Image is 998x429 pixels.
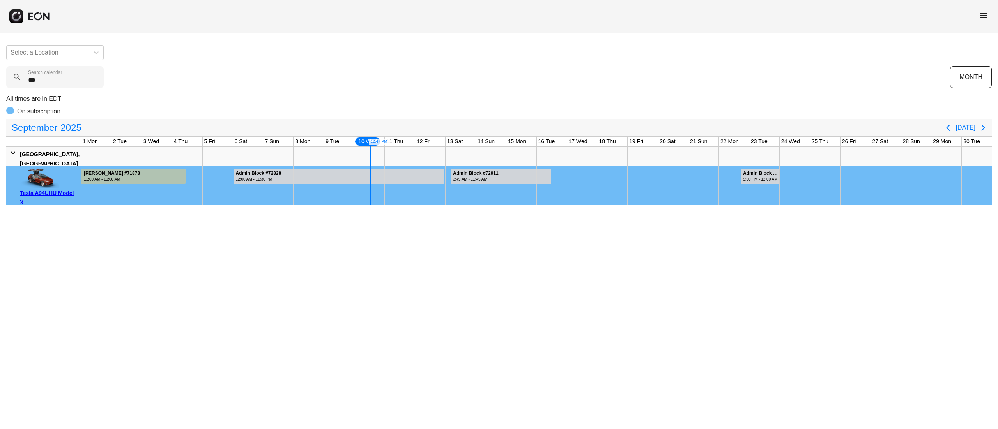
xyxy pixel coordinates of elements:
[111,137,128,146] div: 2 Tue
[740,166,780,184] div: Rented for 2 days by Admin Block Current status is rental
[233,166,445,184] div: Rented for 7 days by Admin Block Current status is rental
[841,137,858,146] div: 26 Fri
[84,176,140,182] div: 11:00 AM - 11:00 AM
[263,137,281,146] div: 7 Sun
[979,11,989,20] span: menu
[172,137,189,146] div: 4 Thu
[453,176,499,182] div: 3:45 AM - 11:45 AM
[962,137,982,146] div: 30 Tue
[810,137,830,146] div: 25 Thu
[446,137,464,146] div: 13 Sat
[931,137,953,146] div: 29 Mon
[688,137,709,146] div: 21 Sun
[354,137,381,146] div: 10 Wed
[415,137,432,146] div: 12 Fri
[59,120,83,135] span: 2025
[476,137,496,146] div: 14 Sun
[537,137,557,146] div: 16 Tue
[385,137,405,146] div: 11 Thu
[453,171,499,176] div: Admin Block #72911
[975,120,991,135] button: Next page
[20,149,80,168] div: [GEOGRAPHIC_DATA], [GEOGRAPHIC_DATA]
[81,137,99,146] div: 1 Mon
[567,137,589,146] div: 17 Wed
[956,121,975,135] button: [DATE]
[233,137,249,146] div: 6 Sat
[20,169,59,188] img: car
[719,137,740,146] div: 22 Mon
[236,176,281,182] div: 12:00 AM - 11:30 PM
[743,171,779,176] div: Admin Block #72910
[28,69,62,76] label: Search calendar
[17,107,60,116] p: On subscription
[950,66,992,88] button: MONTH
[84,171,140,176] div: [PERSON_NAME] #71878
[628,137,645,146] div: 19 Fri
[871,137,890,146] div: 27 Sat
[901,137,921,146] div: 28 Sun
[940,120,956,135] button: Previous page
[142,137,161,146] div: 3 Wed
[324,137,341,146] div: 9 Tue
[236,171,281,176] div: Admin Block #72828
[506,137,528,146] div: 15 Mon
[597,137,617,146] div: 18 Thu
[780,137,802,146] div: 24 Wed
[10,120,59,135] span: September
[7,120,86,135] button: September2025
[743,176,779,182] div: 5:00 PM - 12:00 AM
[749,137,769,146] div: 23 Tue
[294,137,312,146] div: 8 Mon
[81,166,186,184] div: Rented for 5 days by Alyssa Brown Current status is completed
[6,94,992,104] p: All times are in EDT
[203,137,217,146] div: 5 Fri
[450,166,552,184] div: Rented for 4 days by Admin Block Current status is rental
[20,188,78,207] div: Tesla A94UHU Model X
[658,137,677,146] div: 20 Sat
